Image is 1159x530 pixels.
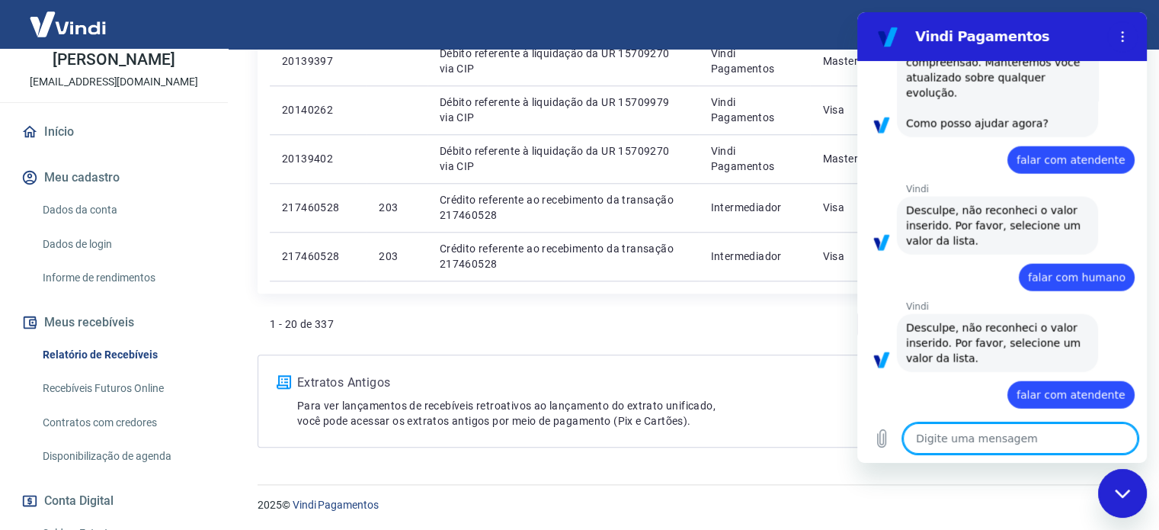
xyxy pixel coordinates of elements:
p: Intermediador [711,249,799,264]
iframe: Botão para abrir a janela de mensagens, conversa em andamento [1098,469,1147,518]
p: Débito referente à liquidação da UR 15709979 via CIP [440,95,687,125]
a: Dados da conta [37,194,210,226]
button: Sair [1086,11,1141,39]
p: Mastercard [822,53,882,69]
p: Mastercard [822,151,882,166]
p: 217460528 [282,200,354,215]
img: ícone [277,375,291,389]
iframe: Janela de mensagens [857,12,1147,463]
a: Informe de rendimentos [37,262,210,294]
p: 20139402 [282,151,354,166]
a: Disponibilização de agenda [37,441,210,472]
p: 203 [379,249,415,264]
button: Meus recebíveis [18,306,210,339]
p: [PERSON_NAME] [53,52,174,68]
p: Vindi Pagamentos [711,95,799,125]
a: Recebíveis Futuros Online [37,373,210,404]
p: 1 - 20 de 337 [270,316,334,332]
a: Contratos com credores [37,407,210,438]
a: Vindi Pagamentos [293,499,379,511]
p: Crédito referente ao recebimento da transação 217460528 [440,192,687,223]
p: 20139397 [282,53,354,69]
p: Débito referente à liquidação da UR 15709270 via CIP [440,46,687,76]
p: Débito referente à liquidação da UR 15709270 via CIP [440,143,687,174]
p: Visa [822,200,882,215]
p: Crédito referente ao recebimento da transação 217460528 [440,241,687,271]
p: Visa [822,249,882,264]
p: Para ver lançamentos de recebíveis retroativos ao lançamento do extrato unificado, você pode aces... [297,398,955,429]
p: [EMAIL_ADDRESS][DOMAIN_NAME] [30,74,198,90]
p: 2025 © [258,497,1122,513]
a: Início [18,115,210,149]
p: 217460528 [282,249,354,264]
p: Intermediador [711,200,799,215]
ul: Pagination [851,306,1110,342]
p: Visa [822,102,882,117]
p: Extratos Antigos [297,374,955,392]
p: Vindi Pagamentos [711,143,799,174]
img: Vindi [18,1,117,47]
p: 20140262 [282,102,354,117]
button: Conta Digital [18,484,210,518]
button: Meu cadastro [18,161,210,194]
a: Relatório de Recebíveis [37,339,210,371]
a: Dados de login [37,229,210,260]
p: Vindi Pagamentos [711,46,799,76]
p: 203 [379,200,415,215]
